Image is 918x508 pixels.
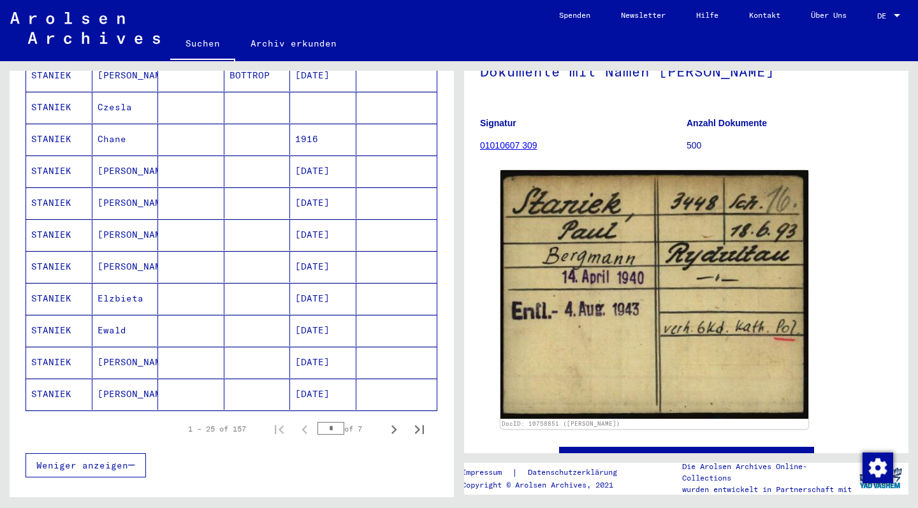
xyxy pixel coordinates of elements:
mat-cell: Ewald [92,315,159,346]
h1: Dokumente mit Namen [PERSON_NAME] [480,42,892,98]
a: Suchen [170,28,235,61]
span: Weniger anzeigen [36,460,128,471]
button: First page [266,416,292,442]
mat-cell: STANIEK [26,156,92,187]
mat-cell: STANIEK [26,283,92,314]
img: yv_logo.png [857,462,905,494]
mat-cell: [DATE] [290,347,356,378]
mat-cell: [PERSON_NAME] [92,251,159,282]
mat-cell: [PERSON_NAME] [92,219,159,250]
mat-cell: [PERSON_NAME] [92,156,159,187]
mat-cell: STANIEK [26,60,92,91]
mat-cell: [DATE] [290,379,356,410]
mat-cell: [DATE] [290,315,356,346]
mat-cell: [PERSON_NAME] [92,347,159,378]
div: Zustimmung ändern [862,452,892,483]
button: Previous page [292,416,317,442]
img: 001.jpg [500,170,808,418]
b: Anzahl Dokumente [687,118,767,128]
p: Copyright © Arolsen Archives, 2021 [462,479,632,491]
mat-cell: STANIEK [26,379,92,410]
mat-cell: STANIEK [26,124,92,155]
button: Next page [381,416,407,442]
mat-cell: Czesla [92,92,159,123]
mat-cell: [PERSON_NAME] [92,379,159,410]
div: of 7 [317,423,381,435]
a: Datenschutzerklärung [518,466,632,479]
button: Last page [407,416,432,442]
p: wurden entwickelt in Partnerschaft mit [682,484,853,495]
img: Arolsen_neg.svg [10,12,160,44]
mat-cell: [DATE] [290,251,356,282]
b: Signatur [480,118,516,128]
span: DE [877,11,891,20]
mat-cell: Elzbieta [92,283,159,314]
p: 500 [687,139,892,152]
div: | [462,466,632,479]
mat-cell: BOTTROP [224,60,291,91]
mat-cell: STANIEK [26,251,92,282]
mat-cell: [PERSON_NAME] [92,187,159,219]
a: Impressum [462,466,512,479]
a: See comments created before [DATE] [589,451,784,465]
button: Weniger anzeigen [25,453,146,477]
a: Archiv erkunden [235,28,352,59]
mat-cell: STANIEK [26,219,92,250]
a: 01010607 309 [480,140,537,150]
img: Zustimmung ändern [863,453,893,483]
mat-cell: STANIEK [26,347,92,378]
mat-cell: STANIEK [26,92,92,123]
mat-cell: 1916 [290,124,356,155]
mat-cell: [DATE] [290,219,356,250]
p: Die Arolsen Archives Online-Collections [682,461,853,484]
mat-cell: STANIEK [26,187,92,219]
mat-cell: [DATE] [290,283,356,314]
mat-cell: STANIEK [26,315,92,346]
div: 1 – 25 of 157 [188,423,246,435]
mat-cell: [DATE] [290,60,356,91]
a: DocID: 10758851 ([PERSON_NAME]) [502,420,620,427]
mat-cell: [DATE] [290,187,356,219]
mat-cell: Chane [92,124,159,155]
mat-cell: [PERSON_NAME] [92,60,159,91]
mat-cell: [DATE] [290,156,356,187]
